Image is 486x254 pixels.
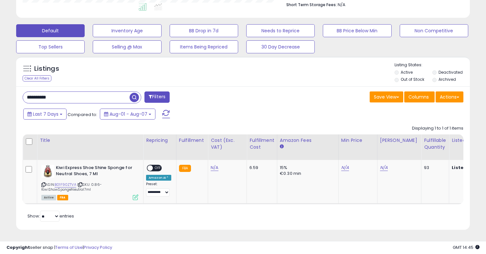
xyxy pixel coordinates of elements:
[370,91,403,102] button: Save View
[93,40,161,53] button: Selling @ Max
[33,111,58,117] span: Last 7 Days
[16,40,85,53] button: Top Sellers
[246,40,315,53] button: 30 Day Decrease
[341,164,349,171] a: N/A
[146,175,171,181] div: Amazon AI *
[341,137,375,144] div: Min Price
[170,24,238,37] button: BB Drop in 7d
[395,62,470,68] p: Listing States:
[16,24,85,37] button: Default
[400,24,468,37] button: Non Competitive
[93,24,161,37] button: Inventory Age
[41,182,102,192] span: | SKU: 0.86-KiwiShowSpongeNeutral7ml
[452,164,481,171] b: Listed Price:
[438,77,456,82] label: Archived
[338,2,345,8] span: N/A
[438,69,463,75] label: Deactivated
[170,40,238,53] button: Items Being Repriced
[179,137,205,144] div: Fulfillment
[424,165,444,171] div: 93
[144,91,170,103] button: Filters
[211,164,218,171] a: N/A
[211,137,244,151] div: Cost (Exc. VAT)
[401,69,413,75] label: Active
[280,137,336,144] div: Amazon Fees
[40,137,141,144] div: Title
[249,165,272,171] div: 6.59
[41,165,54,178] img: 41Z+j7aGoBL._SL40_.jpg
[27,213,74,219] span: Show: entries
[34,64,59,73] h5: Listings
[55,182,76,187] a: B01F90ZTVA
[408,94,429,100] span: Columns
[146,182,171,196] div: Preset:
[146,137,174,144] div: Repricing
[68,111,97,118] span: Compared to:
[249,137,274,151] div: Fulfillment Cost
[286,2,337,7] b: Short Term Storage Fees:
[246,24,315,37] button: Needs to Reprice
[57,195,68,200] span: FBA
[453,244,480,250] span: 2025-08-15 14:45 GMT
[6,244,30,250] strong: Copyright
[436,91,463,102] button: Actions
[380,164,388,171] a: N/A
[280,171,333,176] div: €0.30 min
[23,75,51,81] div: Clear All Filters
[179,165,191,172] small: FBA
[6,245,112,251] div: seller snap | |
[84,244,112,250] a: Privacy Policy
[424,137,446,151] div: Fulfillable Quantity
[280,165,333,171] div: 15%
[280,144,284,150] small: Amazon Fees.
[110,111,147,117] span: Aug-01 - Aug-07
[41,195,56,200] span: All listings currently available for purchase on Amazon
[412,125,463,132] div: Displaying 1 to 1 of 1 items
[380,137,418,144] div: [PERSON_NAME]
[401,77,424,82] label: Out of Stock
[41,165,138,199] div: ASIN:
[100,109,155,120] button: Aug-01 - Aug-07
[323,24,391,37] button: BB Price Below Min
[404,91,435,102] button: Columns
[55,244,83,250] a: Terms of Use
[23,109,67,120] button: Last 7 Days
[153,165,163,171] span: OFF
[56,165,134,178] b: Kiwi Express Shoe Shine Sponge for Neutral Shoes, 7 Ml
